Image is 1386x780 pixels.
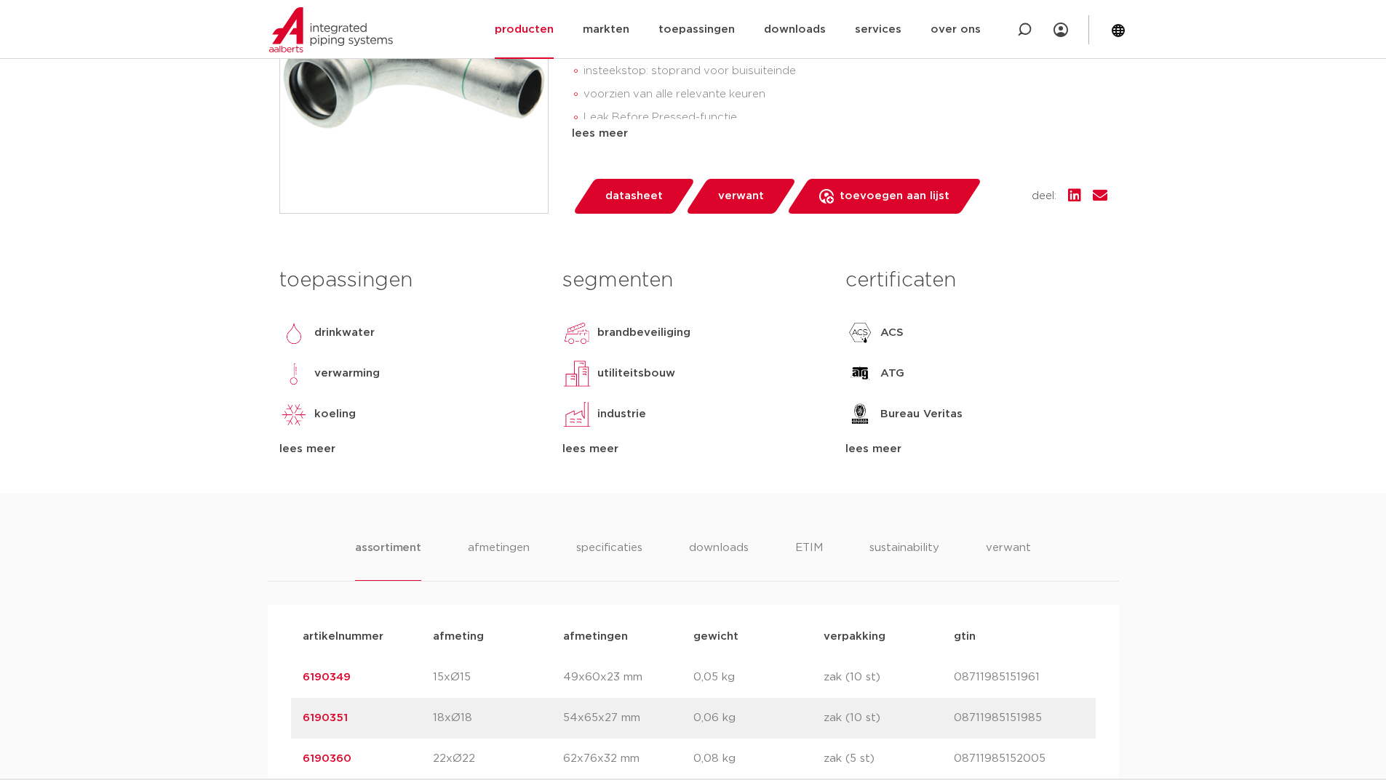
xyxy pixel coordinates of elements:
[689,539,749,581] li: downloads
[954,709,1084,727] p: 08711985151985
[597,365,675,382] p: utiliteitsbouw
[1032,188,1056,205] span: deel:
[584,60,1107,83] li: insteekstop: stoprand voor buisuiteinde
[314,365,380,382] p: verwarming
[314,324,375,342] p: drinkwater
[279,318,308,347] img: drinkwater
[880,365,904,382] p: ATG
[845,441,1107,458] div: lees meer
[279,266,541,295] h3: toepassingen
[840,185,949,208] span: toevoegen aan lijst
[576,539,642,581] li: specificaties
[954,669,1084,686] p: 08711985151961
[303,672,351,683] a: 6190349
[433,750,563,768] p: 22xØ22
[845,266,1107,295] h3: certificaten
[279,359,308,388] img: verwarming
[605,185,663,208] span: datasheet
[845,318,875,347] img: ACS
[869,539,939,581] li: sustainability
[355,539,421,581] li: assortiment
[279,400,308,429] img: koeling
[693,628,824,646] p: gewicht
[693,669,824,686] p: 0,05 kg
[584,83,1107,106] li: voorzien van alle relevante keuren
[824,709,954,727] p: zak (10 st)
[986,539,1031,581] li: verwant
[572,179,696,214] a: datasheet
[562,400,592,429] img: industrie
[954,628,1084,646] p: gtin
[718,185,764,208] span: verwant
[584,106,1107,129] li: Leak Before Pressed-functie
[303,628,433,646] p: artikelnummer
[562,359,592,388] img: utiliteitsbouw
[563,709,693,727] p: 54x65x27 mm
[563,669,693,686] p: 49x60x23 mm
[795,539,823,581] li: ETIM
[685,179,797,214] a: verwant
[572,125,1107,142] div: lees meer
[954,750,1084,768] p: 08711985152005
[562,266,824,295] h3: segmenten
[880,324,904,342] p: ACS
[845,400,875,429] img: Bureau Veritas
[303,712,348,723] a: 6190351
[433,628,563,646] p: afmeting
[693,709,824,727] p: 0,06 kg
[880,406,963,423] p: Bureau Veritas
[303,753,351,764] a: 6190360
[824,750,954,768] p: zak (5 st)
[693,750,824,768] p: 0,08 kg
[563,628,693,646] p: afmetingen
[468,539,530,581] li: afmetingen
[433,709,563,727] p: 18xØ18
[597,324,690,342] p: brandbeveiliging
[314,406,356,423] p: koeling
[845,359,875,388] img: ATG
[563,750,693,768] p: 62x76x32 mm
[824,628,954,646] p: verpakking
[562,318,592,347] img: brandbeveiliging
[824,669,954,686] p: zak (10 st)
[597,406,646,423] p: industrie
[562,441,824,458] div: lees meer
[279,441,541,458] div: lees meer
[433,669,563,686] p: 15xØ15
